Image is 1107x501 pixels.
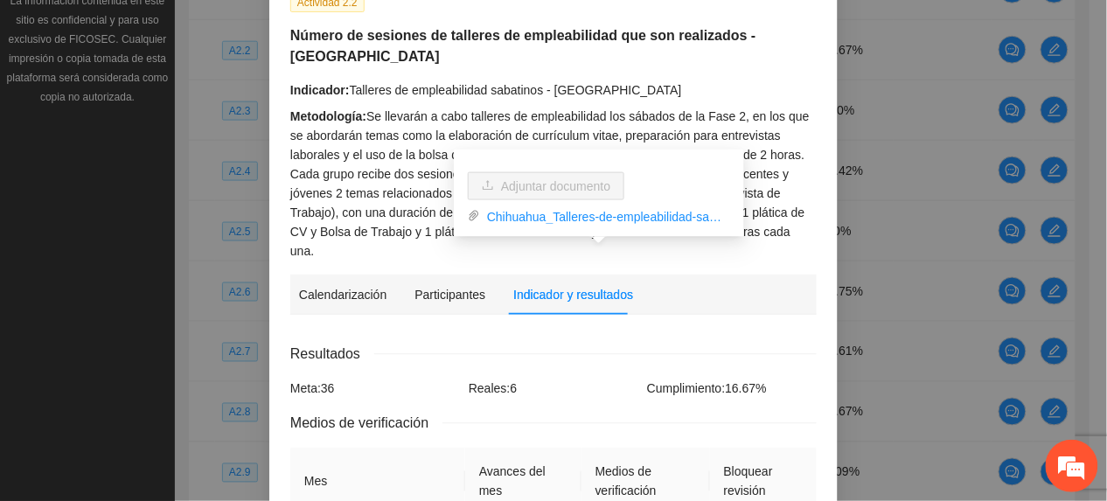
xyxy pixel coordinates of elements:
[513,285,633,304] div: Indicador y resultados
[468,179,624,193] span: uploadAdjuntar documento
[91,89,294,112] div: Chatee con nosotros ahora
[469,381,517,395] span: Reales: 6
[643,379,821,398] div: Cumplimiento: 16.67 %
[9,324,333,385] textarea: Escriba su mensaje y pulse “Intro”
[468,210,480,222] span: paper-clip
[287,9,329,51] div: Minimizar ventana de chat en vivo
[290,80,817,100] div: Talleres de empleabilidad sabatinos - [GEOGRAPHIC_DATA]
[290,343,374,365] span: Resultados
[286,379,464,398] div: Meta: 36
[290,107,817,261] div: Se llevarán a cabo talleres de empleabilidad los sábados de la Fase 2, en los que se abordarán te...
[468,172,624,200] button: uploadAdjuntar documento
[101,157,241,333] span: Estamos en línea.
[299,285,386,304] div: Calendarización
[290,25,817,67] h5: Número de sesiones de talleres de empleabilidad que son realizados - [GEOGRAPHIC_DATA]
[290,83,350,97] strong: Indicador:
[480,207,730,226] a: Chihuahua_Talleres-de-empleabilidad-sabatinos_julio.zip
[290,109,366,123] strong: Metodología:
[414,285,485,304] div: Participantes
[290,412,442,434] span: Medios de verificación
